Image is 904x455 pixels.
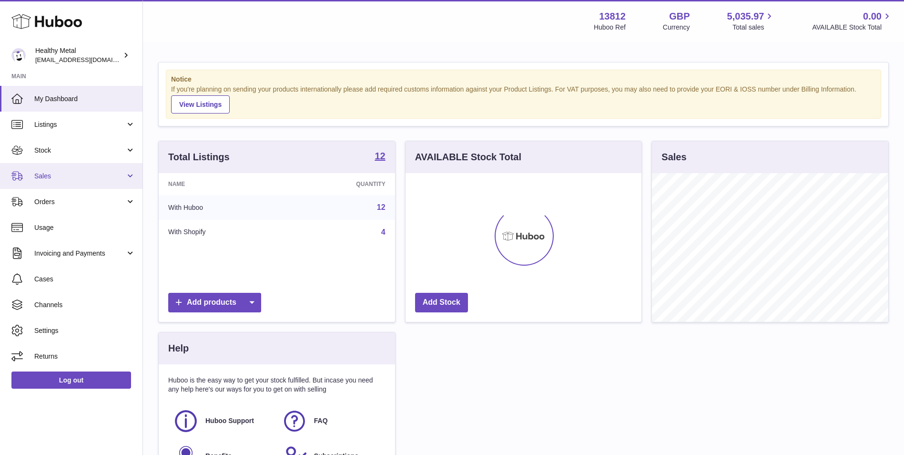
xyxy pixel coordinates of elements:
span: AVAILABLE Stock Total [812,23,893,32]
span: Stock [34,146,125,155]
a: Add Stock [415,293,468,312]
div: Healthy Metal [35,46,121,64]
a: Add products [168,293,261,312]
strong: 12 [375,151,385,161]
h3: Total Listings [168,151,230,164]
span: [EMAIL_ADDRESS][DOMAIN_NAME] [35,56,140,63]
span: Usage [34,223,135,232]
span: My Dashboard [34,94,135,103]
strong: 13812 [599,10,626,23]
td: With Huboo [159,195,286,220]
strong: Notice [171,75,876,84]
img: internalAdmin-13812@internal.huboo.com [11,48,26,62]
span: Orders [34,197,125,207]
a: 5,035.97 Total sales [727,10,775,32]
a: Huboo Support [173,408,272,434]
span: 0.00 [863,10,882,23]
strong: GBP [669,10,690,23]
div: If you're planning on sending your products internationally please add required customs informati... [171,85,876,114]
a: 12 [377,203,386,211]
span: Invoicing and Payments [34,249,125,258]
span: Listings [34,120,125,129]
a: FAQ [282,408,381,434]
a: 4 [381,228,386,236]
a: Log out [11,372,131,389]
h3: Help [168,342,189,355]
p: Huboo is the easy way to get your stock fulfilled. But incase you need any help here's our ways f... [168,376,386,394]
a: 0.00 AVAILABLE Stock Total [812,10,893,32]
span: Settings [34,326,135,335]
h3: Sales [661,151,686,164]
span: 5,035.97 [727,10,764,23]
span: Total sales [732,23,775,32]
div: Currency [663,23,690,32]
span: Cases [34,275,135,284]
span: Channels [34,300,135,310]
th: Quantity [286,173,395,195]
div: Huboo Ref [594,23,626,32]
h3: AVAILABLE Stock Total [415,151,521,164]
td: With Shopify [159,220,286,245]
span: FAQ [314,416,328,425]
a: View Listings [171,95,230,114]
span: Sales [34,172,125,181]
th: Name [159,173,286,195]
span: Returns [34,352,135,361]
a: 12 [375,151,385,163]
span: Huboo Support [205,416,254,425]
